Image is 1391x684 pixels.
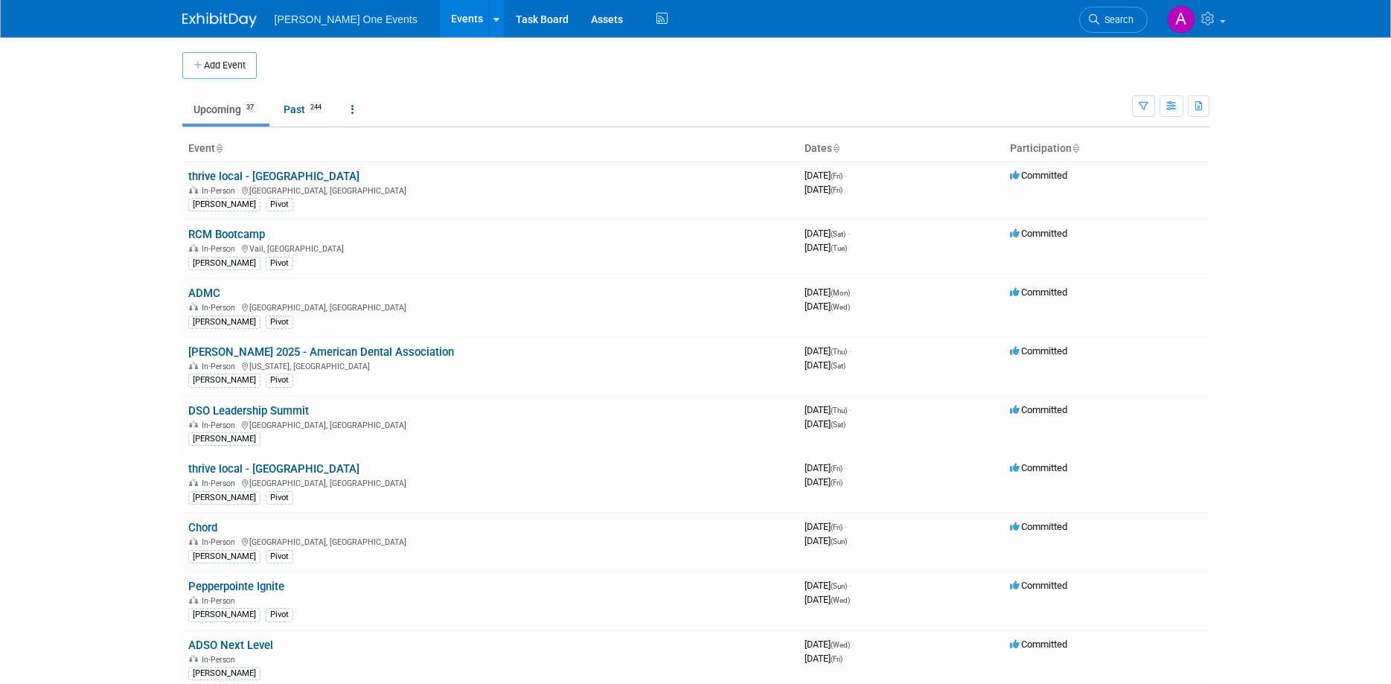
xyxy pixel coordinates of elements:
div: [PERSON_NAME] [188,316,260,329]
span: (Wed) [831,641,850,649]
button: Add Event [182,52,257,79]
span: [DATE] [805,476,842,488]
th: Event [182,136,799,162]
span: [DATE] [805,170,847,181]
span: [DATE] [805,228,850,239]
span: [DATE] [805,639,854,650]
span: (Fri) [831,172,842,180]
div: Pivot [266,608,293,621]
span: (Wed) [831,303,850,311]
span: [DATE] [805,301,850,312]
a: thrive local - [GEOGRAPHIC_DATA] [188,462,359,476]
img: In-Person Event [189,537,198,545]
a: Upcoming37 [182,95,269,124]
span: In-Person [202,537,240,547]
span: 37 [242,102,258,113]
a: Chord [188,521,217,534]
div: Pivot [266,316,293,329]
span: [DATE] [805,653,842,664]
a: Sort by Participation Type [1072,142,1079,154]
div: [PERSON_NAME] [188,667,260,680]
img: Amanda Bartschi [1167,5,1195,33]
span: (Tue) [831,244,847,252]
span: Committed [1010,639,1067,650]
span: (Sat) [831,230,845,238]
a: ADMC [188,287,220,300]
div: [PERSON_NAME] [188,198,260,211]
a: Sort by Start Date [832,142,840,154]
span: [DATE] [805,287,854,298]
span: In-Person [202,244,240,254]
img: In-Person Event [189,186,198,194]
span: (Sun) [831,537,847,546]
span: Committed [1010,345,1067,357]
a: thrive local - [GEOGRAPHIC_DATA] [188,170,359,183]
span: [DATE] [805,594,850,605]
span: Committed [1010,170,1067,181]
span: (Fri) [831,523,842,531]
span: Committed [1010,580,1067,591]
div: [GEOGRAPHIC_DATA], [GEOGRAPHIC_DATA] [188,184,793,196]
div: Pivot [266,198,293,211]
span: (Wed) [831,596,850,604]
th: Dates [799,136,1004,162]
span: In-Person [202,362,240,371]
span: Committed [1010,228,1067,239]
span: [DATE] [805,580,851,591]
span: In-Person [202,186,240,196]
div: [PERSON_NAME] [188,432,260,446]
div: [PERSON_NAME] [188,491,260,505]
img: In-Person Event [189,421,198,428]
span: (Sun) [831,582,847,590]
span: Search [1099,14,1133,25]
div: [PERSON_NAME] [188,550,260,563]
th: Participation [1004,136,1209,162]
span: [DATE] [805,462,847,473]
img: In-Person Event [189,596,198,604]
span: [DATE] [805,521,847,532]
div: [PERSON_NAME] [188,608,260,621]
span: (Mon) [831,289,850,297]
img: In-Person Event [189,303,198,310]
span: (Sat) [831,421,845,429]
span: (Fri) [831,479,842,487]
span: [DATE] [805,184,842,195]
span: Committed [1010,287,1067,298]
span: (Thu) [831,406,847,415]
span: (Fri) [831,186,842,194]
div: [PERSON_NAME] [188,257,260,270]
div: [GEOGRAPHIC_DATA], [GEOGRAPHIC_DATA] [188,301,793,313]
a: Pepperpointe Ignite [188,580,284,593]
span: (Fri) [831,655,842,663]
a: Search [1079,7,1148,33]
span: Committed [1010,404,1067,415]
span: - [845,170,847,181]
span: [DATE] [805,418,845,429]
span: - [849,580,851,591]
span: - [848,228,850,239]
span: Committed [1010,462,1067,473]
span: - [849,404,851,415]
span: Committed [1010,521,1067,532]
span: - [845,462,847,473]
div: Pivot [266,491,293,505]
div: [GEOGRAPHIC_DATA], [GEOGRAPHIC_DATA] [188,535,793,547]
span: [DATE] [805,535,847,546]
span: [DATE] [805,242,847,253]
span: [DATE] [805,359,845,371]
span: - [849,345,851,357]
a: ADSO Next Level [188,639,273,652]
div: [PERSON_NAME] [188,374,260,387]
span: In-Person [202,421,240,430]
div: Pivot [266,550,293,563]
a: Sort by Event Name [215,142,223,154]
div: Vail, [GEOGRAPHIC_DATA] [188,242,793,254]
span: (Fri) [831,464,842,473]
img: In-Person Event [189,362,198,369]
span: In-Person [202,479,240,488]
span: In-Person [202,655,240,665]
a: DSO Leadership Summit [188,404,309,418]
a: [PERSON_NAME] 2025 - American Dental Association [188,345,454,359]
div: [US_STATE], [GEOGRAPHIC_DATA] [188,359,793,371]
span: - [852,639,854,650]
